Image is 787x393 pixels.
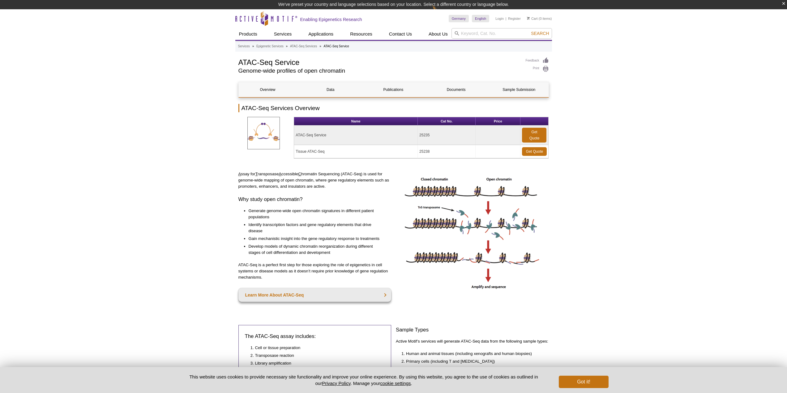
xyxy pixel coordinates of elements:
a: ATAC-Seq Services [290,44,317,49]
li: (0 items) [527,15,552,22]
a: Cart [527,16,538,21]
u: A [279,172,281,176]
th: Cat No. [418,117,476,126]
span: Search [531,31,549,36]
a: Data [302,82,360,97]
a: Feedback [526,57,549,64]
a: Services [270,28,296,40]
a: Get Quote [522,147,547,156]
li: ATAC-Seq Service [324,45,349,48]
h1: ATAC-Seq Service [238,57,520,66]
li: Develop models of dynamic chromatin reorganization during different stages of cell differentiatio... [249,243,385,256]
li: Primary cells (including T and [MEDICAL_DATA]) [406,358,543,365]
li: Library amplification [255,360,379,366]
a: Resources [346,28,376,40]
a: Epigenetic Services [256,44,284,49]
p: ATAC-Seq is a perfect first step for those exploring the role of epigenetics in cell systems or d... [238,262,391,280]
p: This website uses cookies to provide necessary site functionality and improve your online experie... [179,374,549,387]
td: Tissue ATAC-Seq [294,145,418,158]
th: Name [294,117,418,126]
li: Cell or tissue preparation [255,345,379,351]
a: Learn More About ATAC-Seq [238,288,391,302]
li: | [506,15,507,22]
img: Your Cart [527,17,530,20]
li: Generate genome-wide open chromatin signatures in different patient populations [249,208,385,220]
button: Got it! [559,376,608,388]
a: Germany [449,15,469,22]
button: Search [529,31,551,36]
th: Price [476,117,520,126]
td: ATAC-Seq Service [294,126,418,145]
li: Identify transcription factors and gene regulatory elements that drive disease [249,222,385,234]
a: Get Quote [522,128,546,143]
a: Services [238,44,250,49]
td: 25238 [418,145,476,158]
a: Register [508,16,521,21]
li: » [286,45,288,48]
img: ATAC-Seq image [403,171,542,291]
h2: ATAC-Seq Services Overview [238,104,549,112]
input: Keyword, Cat. No. [451,28,552,39]
img: Change Here [432,5,449,19]
u: C [298,172,301,176]
u: T [255,172,258,176]
a: Contact Us [385,28,416,40]
button: cookie settings [380,381,411,386]
li: » [252,45,254,48]
a: Print [526,66,549,72]
p: ssay for ransposase ccessible hromatin Sequencing (ATAC-Seq) is used for genome-wide mapping of o... [238,171,391,190]
h2: Genome-wide profiles of open chromatin [238,68,520,74]
li: Gain mechanistic insight into the gene regulatory response to treatments [249,236,385,242]
a: Sample Submission [490,82,548,97]
a: Overview [239,82,297,97]
a: Login [495,16,504,21]
h3: Why study open chromatin? [238,196,391,203]
u: A [238,172,241,176]
a: Applications [305,28,337,40]
a: Products [235,28,261,40]
a: Publications [364,82,422,97]
img: ATAC-SeqServices [247,117,280,149]
a: About Us [425,28,451,40]
a: English [472,15,489,22]
a: Documents [427,82,485,97]
h3: The ATAC-Seq assay includes: [245,333,385,340]
a: Privacy Policy [322,381,350,386]
td: 25235 [418,126,476,145]
h3: Sample Types [396,326,549,334]
li: » [319,45,321,48]
h2: Enabling Epigenetics Research [300,17,362,22]
li: Human and animal tissues (including xenografts and human biopsies) [406,351,543,357]
p: Active Motif’s services will generate ATAC-Seq data from the following sample types: [396,338,549,344]
li: Transposase reaction [255,352,379,359]
li: FACS sorted cells, including from rare cell populations [406,366,543,372]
